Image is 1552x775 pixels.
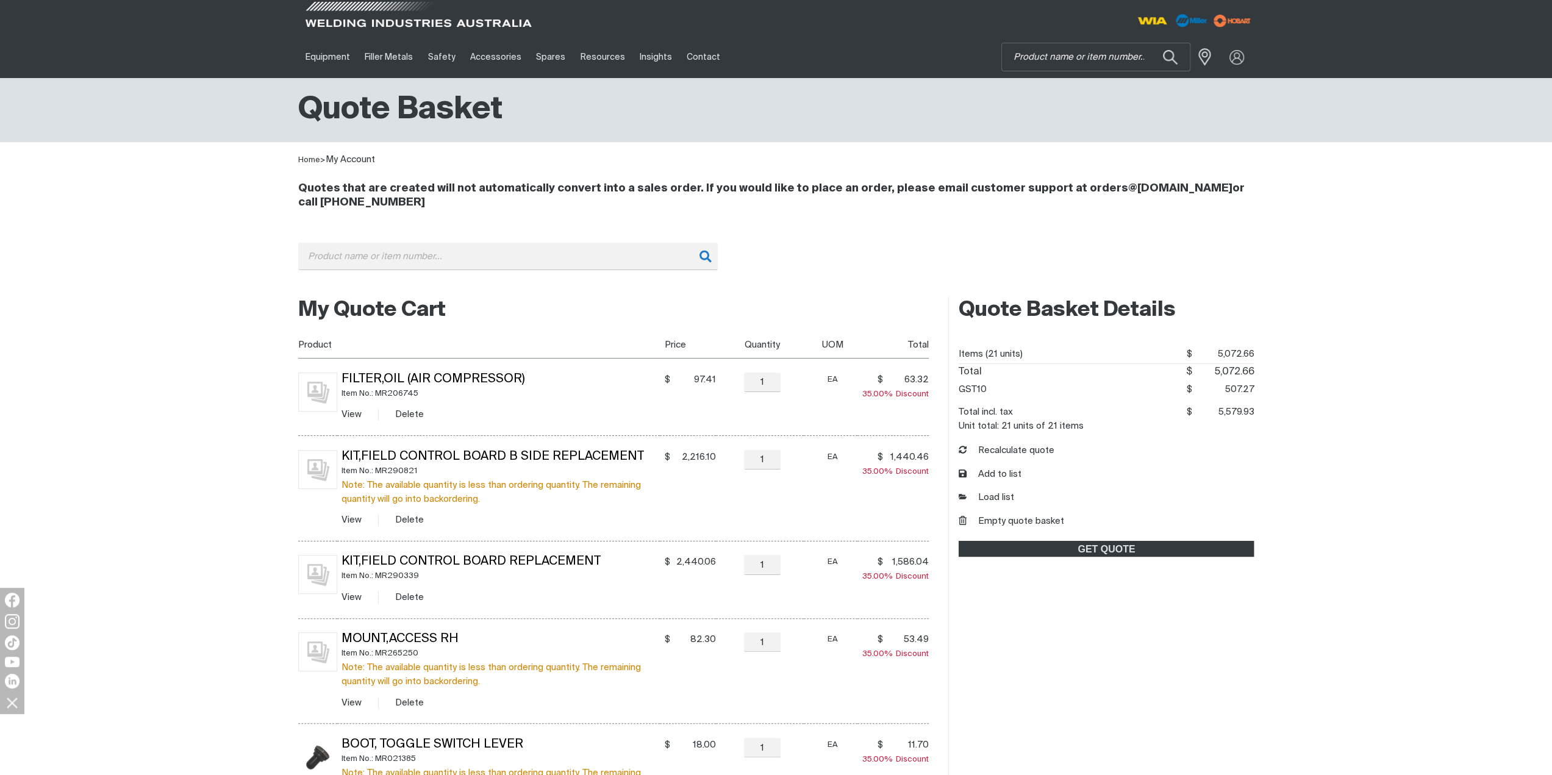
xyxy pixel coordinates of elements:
[342,593,362,602] a: View Kit,Field Control Board Replacement
[529,36,573,78] a: Spares
[804,331,857,359] th: UOM
[664,556,670,568] span: $
[877,556,882,568] span: $
[2,692,23,713] img: hide socials
[673,634,716,646] span: 82.30
[5,593,20,607] img: Facebook
[1192,380,1254,399] span: 507.27
[673,739,716,751] span: 18.00
[298,297,929,324] h2: My Quote Cart
[862,650,929,658] span: Discount
[342,478,660,506] div: Note: The available quantity is less than ordering quantity. The remaining quantity will go into ...
[809,632,857,646] div: EA
[420,36,462,78] a: Safety
[809,450,857,464] div: EA
[298,243,718,270] input: Product name or item number...
[342,698,362,707] a: View Mount,ACcess Rh
[342,515,362,524] a: View Kit,Field Control Board B Side Replacement
[342,660,660,688] div: Note: The available quantity is less than ordering quantity. The remaining quantity will go into ...
[1186,367,1192,377] span: $
[395,513,424,527] button: Delete Kit,Field Control Board B Side Replacement
[679,36,728,78] a: Contact
[5,614,20,629] img: Instagram
[959,515,1064,529] button: Empty quote basket
[298,156,320,164] a: Home
[5,635,20,650] img: TikTok
[673,374,716,386] span: 97.41
[342,373,525,385] a: Filter,Oil (Air Compressor)
[298,555,337,594] img: No image for this product
[862,468,896,476] span: 35.00%
[395,407,424,421] button: Delete Filter,Oil (Air Compressor)
[342,410,362,419] a: View Filter,Oil (Air Compressor)
[959,444,1054,458] button: Recalculate quote
[342,555,601,568] a: Kit,Field Control Board Replacement
[862,755,929,763] span: Discount
[298,36,357,78] a: Equipment
[298,243,1254,288] div: Product or group for quick order
[862,390,929,398] span: Discount
[298,373,337,412] img: No image for this product
[298,90,502,130] h1: Quote Basket
[877,374,882,386] span: $
[862,650,896,658] span: 35.00%
[1192,364,1254,380] span: 5,072.66
[886,739,929,751] span: 11.70
[886,556,929,568] span: 1,586.04
[862,390,896,398] span: 35.00%
[809,373,857,387] div: EA
[298,632,337,671] img: No image for this product
[342,646,660,660] div: Item No.: MR265250
[857,331,929,359] th: Total
[342,387,660,401] div: Item No.: MR206745
[877,739,882,751] span: $
[342,633,459,645] a: Mount,ACcess Rh
[463,36,529,78] a: Accessories
[1002,43,1190,71] input: Product name or item number...
[1187,407,1192,416] span: $
[1192,403,1254,421] span: 5,579.93
[342,569,660,583] div: Item No.: MR290339
[342,464,660,478] div: Item No.: MR290821
[298,331,660,359] th: Product
[357,36,420,78] a: Filler Metals
[342,451,644,463] a: Kit,Field Control Board B Side Replacement
[1192,345,1254,363] span: 5,072.66
[1128,183,1232,194] a: @[DOMAIN_NAME]
[716,331,804,359] th: Quantity
[809,738,857,752] div: EA
[673,556,716,568] span: 2,440.06
[886,374,929,386] span: 63.32
[664,634,670,646] span: $
[298,450,337,489] img: No image for this product
[673,451,716,463] span: 2,216.10
[298,36,1015,78] nav: Main
[395,590,424,604] button: Delete Kit,Field Control Board Replacement
[298,182,1254,210] h4: Quotes that are created will not automatically convert into a sales order. If you would like to p...
[1187,349,1192,359] span: $
[877,634,882,646] span: $
[862,468,929,476] span: Discount
[326,155,375,164] a: My Account
[959,297,1254,324] h2: Quote Basket Details
[959,345,1023,363] dt: Items (21 units)
[5,657,20,667] img: YouTube
[959,403,1013,421] dt: Total incl. tax
[877,451,882,463] span: $
[1150,43,1191,71] button: Search products
[862,755,896,763] span: 35.00%
[959,380,987,399] dt: GST10
[320,156,326,164] span: >
[664,451,670,463] span: $
[664,739,670,751] span: $
[1187,385,1192,394] span: $
[959,364,982,380] dt: Total
[959,541,1254,557] a: GET QUOTE
[5,674,20,688] img: LinkedIn
[959,491,1014,505] a: Load list
[809,555,857,569] div: EA
[1210,12,1254,30] img: miller
[959,421,1084,430] dt: Unit total: 21 units of 21 items
[960,541,1253,557] span: GET QUOTE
